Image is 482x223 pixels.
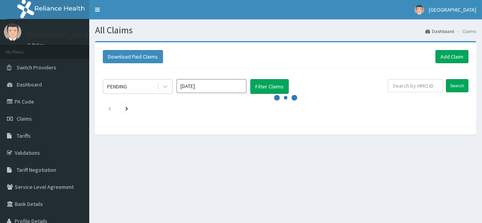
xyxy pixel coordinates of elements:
span: Tariffs [17,132,31,139]
h1: All Claims [95,25,476,35]
span: Claims [17,115,32,122]
input: Select Month and Year [177,79,246,93]
a: Add Claim [435,50,468,63]
p: [GEOGRAPHIC_DATA] [27,31,91,38]
div: PENDING [107,83,127,90]
img: User Image [4,23,21,41]
input: Search by HMO ID [388,79,443,92]
a: Previous page [108,105,111,112]
input: Search [446,79,468,92]
span: [GEOGRAPHIC_DATA] [429,6,476,13]
a: Dashboard [425,28,454,35]
a: Next page [125,105,128,112]
svg: audio-loading [274,86,297,109]
li: Claims [455,28,476,35]
span: Switch Providers [17,64,56,71]
span: Dashboard [17,81,42,88]
a: Online [27,42,46,48]
button: Filter Claims [250,79,289,94]
span: Tariff Negotiation [17,166,56,173]
button: Download Paid Claims [103,50,163,63]
img: User Image [414,5,424,15]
